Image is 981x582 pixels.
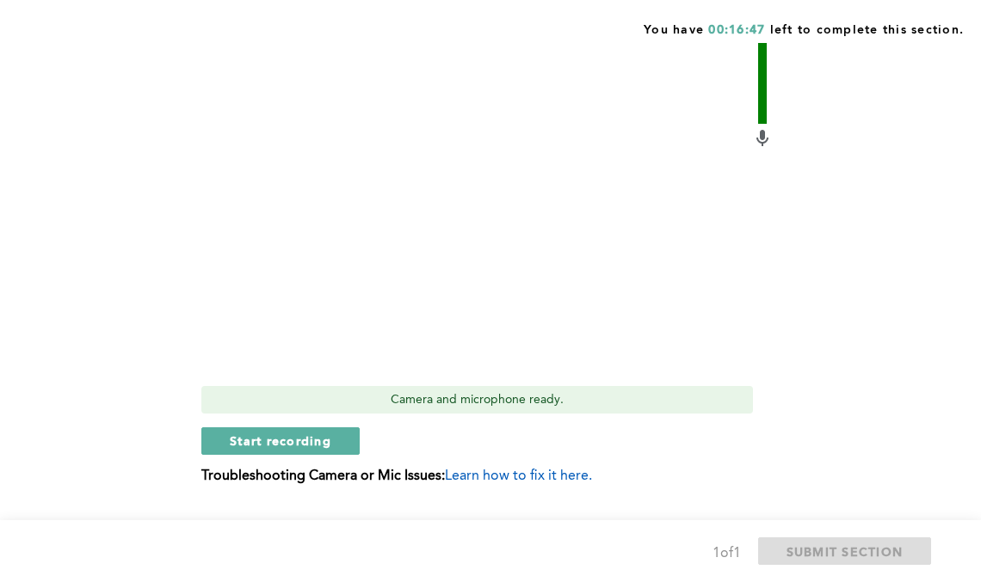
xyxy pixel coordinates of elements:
[713,542,741,566] div: 1 of 1
[708,24,765,36] span: 00:16:47
[644,17,964,39] span: You have left to complete this section.
[201,427,360,455] button: Start recording
[201,469,445,483] b: Troubleshooting Camera or Mic Issues:
[787,543,904,560] span: SUBMIT SECTION
[758,537,932,565] button: SUBMIT SECTION
[230,432,331,449] span: Start recording
[201,386,753,414] div: Camera and microphone ready.
[445,469,592,483] span: Learn how to fix it here.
